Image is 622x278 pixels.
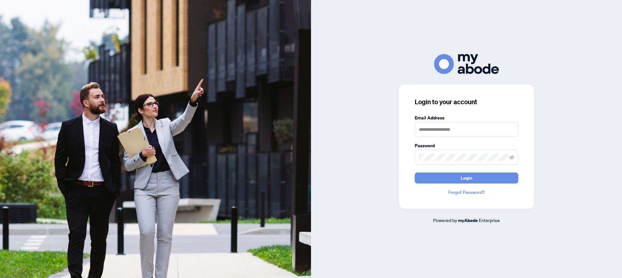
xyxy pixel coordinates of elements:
label: Email Address [415,114,518,121]
img: ma-logo [434,54,499,74]
span: Powered by [433,217,457,223]
a: myAbode [458,217,478,224]
button: Login [415,172,518,183]
span: Enterprise [479,217,500,223]
label: Password [415,142,518,149]
h3: Login to your account [415,97,518,106]
span: Login [461,173,472,183]
a: Forgot Password? [415,189,518,196]
span: eye-invisible [510,155,514,160]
